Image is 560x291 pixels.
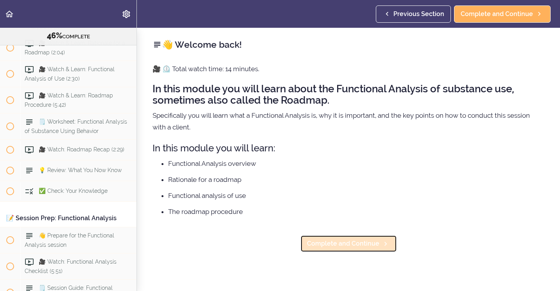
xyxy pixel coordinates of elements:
[39,147,124,153] span: 🎥 Watch: Roadmap Recap (2:29)
[122,9,131,19] svg: Settings Menu
[39,167,122,174] span: 💡 Review: What You Now Know
[153,142,544,154] h3: In this module you will learn:
[393,9,444,19] span: Previous Section
[454,5,551,23] a: Complete and Continue
[168,174,544,185] li: Rationale for a roadmap
[168,190,544,201] li: Functional analysis of use
[39,188,108,194] span: ✅ Check: Your Knowledge
[168,158,544,169] li: Functional Analysis overview
[153,38,544,51] h2: 👋 Welcome back!
[5,9,14,19] svg: Back to course curriculum
[153,110,544,133] p: Specifically you will learn what a Functional Analysis is, why it is important, and the key point...
[25,119,127,134] span: 🗒️ Worksheet: Functional Analysis of Substance Using Behavior
[25,66,115,82] span: 🎥 Watch & Learn: Functional Analysis of Use (2:30)
[10,31,127,41] div: COMPLETE
[168,207,544,217] li: The roadmap procedure
[153,83,544,106] h2: In this module you will learn about the Functional Analysis of substance use, sometimes also call...
[25,93,113,108] span: 🎥 Watch & Learn: Roadmap Procedure (5:42)
[300,235,397,252] a: Complete and Continue
[461,9,533,19] span: Complete and Continue
[376,5,451,23] a: Previous Section
[25,233,114,248] span: 👋 Prepare for the Functional Analysis session
[25,259,117,274] span: 🎥 Watch: Functional Analysis Checklist (5:51)
[307,239,379,248] span: Complete and Continue
[153,63,544,75] p: 🎥 ⏲️ Total watch time: 14 minutes.
[47,31,62,40] span: 46%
